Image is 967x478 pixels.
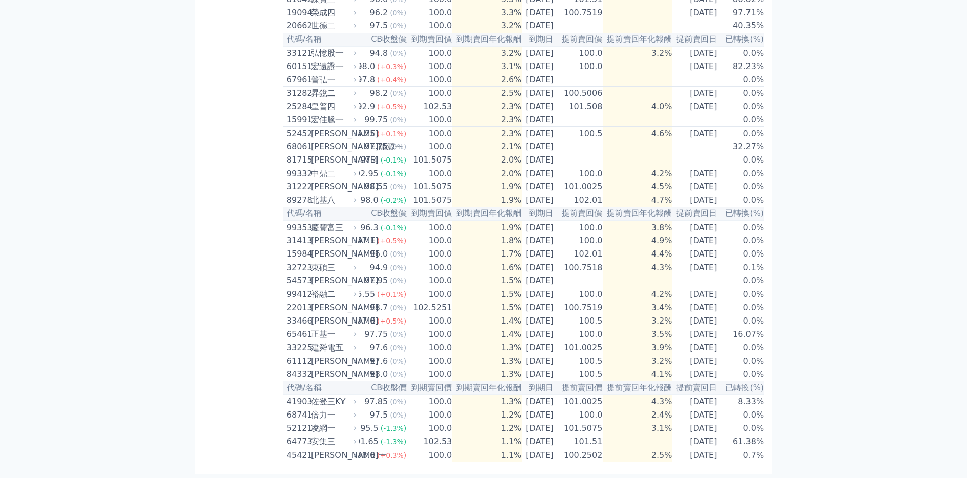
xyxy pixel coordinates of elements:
[287,262,308,274] div: 32723
[672,288,721,301] td: [DATE]
[603,220,672,234] td: 3.8%
[721,73,764,87] td: 0.0%
[721,19,764,33] td: 40.35%
[721,6,764,19] td: 97.71%
[381,170,407,178] span: (-0.1%)
[287,194,308,206] div: 89278
[721,247,764,261] td: 0.0%
[452,328,522,341] td: 1.4%
[557,127,603,141] td: 100.5
[452,113,522,127] td: 2.3%
[672,234,721,247] td: [DATE]
[522,247,557,261] td: [DATE]
[522,314,557,328] td: [DATE]
[407,180,452,194] td: 101.5075
[407,46,452,60] td: 100.0
[603,314,672,328] td: 3.2%
[452,46,522,60] td: 3.2%
[452,395,522,408] td: 1.3%
[311,342,355,354] div: 建舜電五
[348,33,408,46] th: CB收盤價
[287,87,308,100] div: 31282
[672,341,721,355] td: [DATE]
[355,235,377,247] div: 97.1
[603,261,672,275] td: 4.3%
[672,247,721,261] td: [DATE]
[311,221,355,234] div: 慶豐富三
[522,6,557,19] td: [DATE]
[603,207,672,220] th: 提前賣回年化報酬
[390,9,407,17] span: (0%)
[557,247,603,261] td: 102.01
[522,46,557,60] td: [DATE]
[557,328,603,341] td: 100.0
[311,288,355,300] div: 裕融二
[721,194,764,207] td: 0.0%
[452,314,522,328] td: 1.4%
[522,73,557,87] td: [DATE]
[368,302,390,314] div: 98.7
[522,33,557,46] th: 到期日
[377,76,407,84] span: (+0.4%)
[672,100,721,113] td: [DATE]
[407,194,452,207] td: 101.5075
[407,60,452,73] td: 100.0
[390,250,407,258] span: (0%)
[721,301,764,315] td: 0.0%
[452,194,522,207] td: 1.9%
[721,46,764,60] td: 0.0%
[368,262,390,274] div: 94.9
[721,395,764,408] td: 8.33%
[390,116,407,124] span: (0%)
[452,19,522,33] td: 3.2%
[311,47,355,59] div: 弘憶股一
[452,153,522,167] td: 2.0%
[721,167,764,181] td: 0.0%
[672,368,721,381] td: [DATE]
[672,60,721,73] td: [DATE]
[348,381,408,395] th: CB收盤價
[287,7,308,19] div: 19094
[311,87,355,100] div: 昇銳二
[311,141,355,153] div: [PERSON_NAME]能源一
[603,46,672,60] td: 3.2%
[452,100,522,113] td: 2.3%
[407,261,452,275] td: 100.0
[721,180,764,194] td: 0.0%
[557,167,603,181] td: 100.0
[287,168,308,180] div: 99332
[390,344,407,352] span: (0%)
[311,168,355,180] div: 中鼎二
[672,301,721,315] td: [DATE]
[672,314,721,328] td: [DATE]
[452,341,522,355] td: 1.3%
[452,6,522,19] td: 3.3%
[672,381,721,395] th: 提前賣回日
[672,220,721,234] td: [DATE]
[557,314,603,328] td: 100.5
[350,128,377,140] div: 95.25
[311,114,355,126] div: 宏佳騰一
[557,60,603,73] td: 100.0
[407,19,452,33] td: 100.0
[522,60,557,73] td: [DATE]
[358,154,381,166] div: 97.4
[522,87,557,101] td: [DATE]
[672,328,721,341] td: [DATE]
[311,154,355,166] div: [PERSON_NAME]
[452,381,522,395] th: 到期賣回年化報酬
[348,207,408,220] th: CB收盤價
[362,328,390,340] div: 97.75
[603,194,672,207] td: 4.7%
[287,302,308,314] div: 22013
[522,180,557,194] td: [DATE]
[452,301,522,315] td: 1.5%
[721,314,764,328] td: 0.0%
[311,128,355,140] div: [PERSON_NAME]
[672,167,721,181] td: [DATE]
[407,395,452,408] td: 100.0
[557,288,603,301] td: 100.0
[522,261,557,275] td: [DATE]
[721,33,764,46] th: 已轉換(%)
[721,207,764,220] th: 已轉換(%)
